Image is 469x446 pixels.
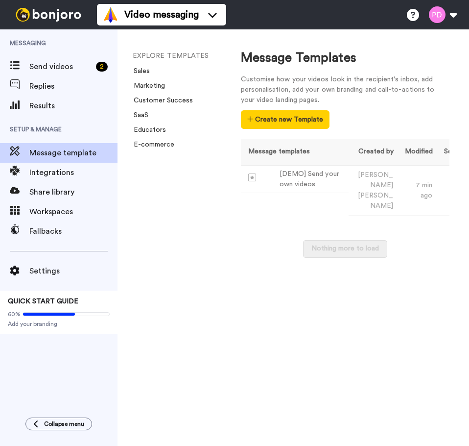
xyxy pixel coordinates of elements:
img: vm-color.svg [103,7,118,23]
span: [PERSON_NAME] [358,192,394,209]
button: Nothing more to load [303,240,387,258]
button: Create new Template [241,110,329,129]
span: Settings [29,265,117,277]
span: Share library [29,186,117,198]
img: demo-template.svg [248,173,256,181]
a: Educators [128,126,166,133]
a: Sales [128,68,150,74]
span: 60% [8,310,21,318]
td: [PERSON_NAME] [349,166,398,215]
span: Integrations [29,167,117,178]
span: Workspaces [29,206,117,218]
span: Results [29,100,117,112]
div: 2 [96,62,108,72]
div: Customise how your videos look in the recipient's inbox, add personalisation, add your own brandi... [241,74,440,105]
a: SaaS [128,112,148,119]
td: 7 min ago [398,166,437,215]
span: Message template [29,147,117,159]
a: Marketing [128,82,165,89]
span: QUICK START GUIDE [8,298,78,305]
th: Created by [349,139,398,166]
button: Collapse menu [25,418,92,430]
a: Customer Success [128,97,193,104]
li: EXPLORE TEMPLATES [133,51,265,61]
div: [DEMO] Send your own videos [280,169,345,190]
th: Sent [437,139,462,166]
span: Send videos [29,61,92,73]
span: Add your branding [8,320,110,328]
span: Replies [29,80,117,92]
th: Message templates [241,139,349,166]
div: Message Templates [241,49,450,67]
th: Modified [398,139,437,166]
img: bj-logo-header-white.svg [12,8,85,22]
span: Video messaging [124,8,199,22]
a: E-commerce [128,141,174,148]
td: 2 [437,166,462,215]
span: Fallbacks [29,225,117,237]
span: Collapse menu [44,420,84,428]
